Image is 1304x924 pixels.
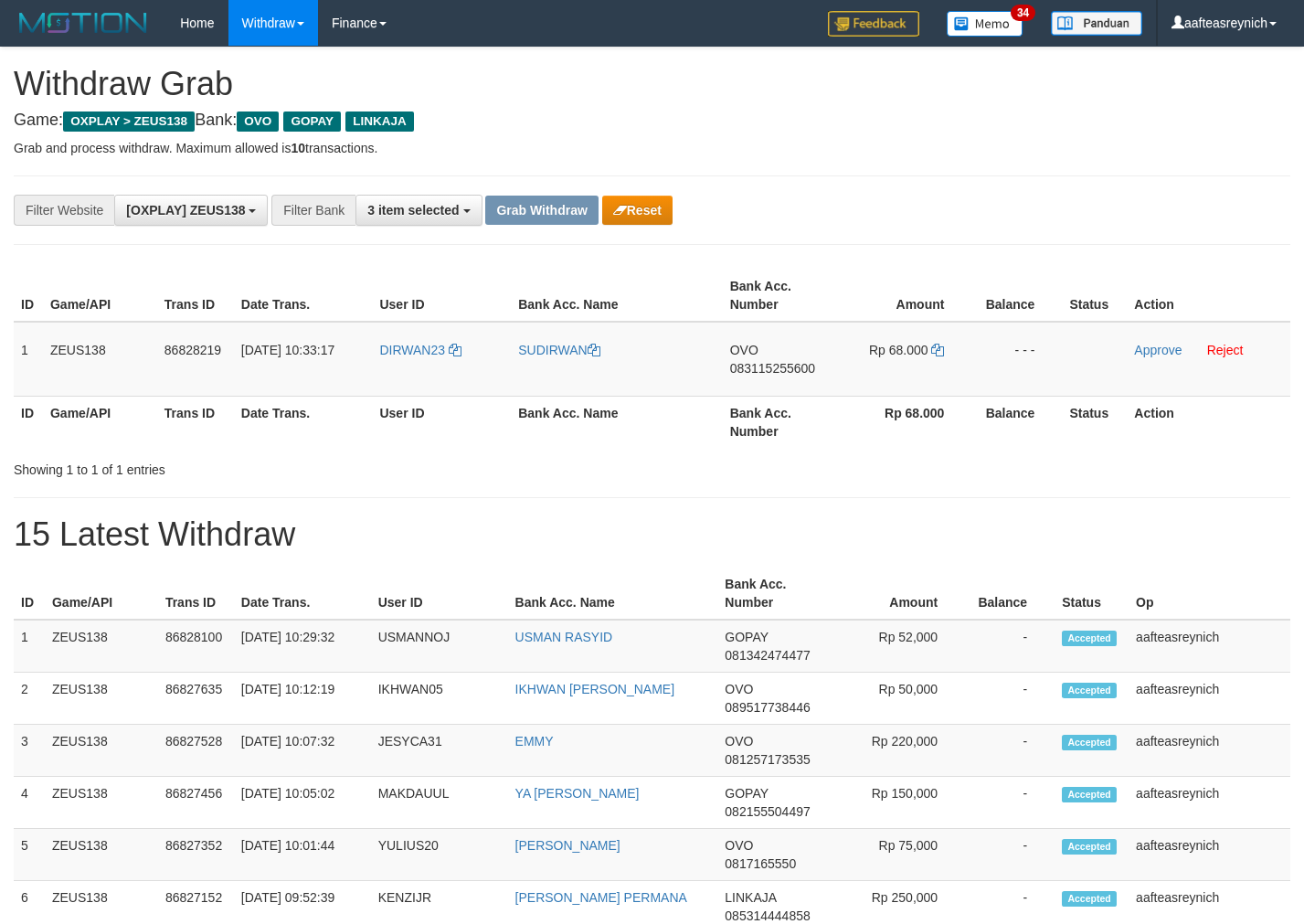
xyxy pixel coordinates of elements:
[1011,5,1035,21] span: 34
[114,195,268,226] button: [OXPLAY] ZEUS138
[518,343,599,357] a: SUDIRWAN
[45,829,158,881] td: ZEUS138
[157,270,234,322] th: Trans ID
[372,396,511,448] th: User ID
[725,856,796,871] span: Copy 0817165550 to clipboard
[1129,620,1290,673] td: aafteasreynich
[355,195,482,226] button: 3 item selected
[291,141,305,155] strong: 10
[965,620,1055,673] td: -
[965,777,1055,829] td: -
[717,568,831,620] th: Bank Acc. Number
[511,270,722,322] th: Bank Acc. Name
[515,630,613,644] a: USMAN RASYID
[1062,787,1117,802] span: Accepted
[971,322,1062,397] td: - - -
[367,203,459,218] span: 3 item selected
[485,196,598,225] button: Grab Withdraw
[14,270,43,322] th: ID
[14,139,1290,157] p: Grab and process withdraw. Maximum allowed is transactions.
[234,270,373,322] th: Date Trans.
[63,112,195,132] span: OXPLAY > ZEUS138
[1051,11,1142,36] img: panduan.png
[234,620,371,673] td: [DATE] 10:29:32
[725,700,810,715] span: Copy 089517738446 to clipboard
[515,682,675,696] a: IKHWAN [PERSON_NAME]
[837,270,972,322] th: Amount
[730,361,815,376] span: Copy 083115255600 to clipboard
[234,396,373,448] th: Date Trans.
[158,568,234,620] th: Trans ID
[14,396,43,448] th: ID
[831,673,965,725] td: Rp 50,000
[725,908,810,923] span: Copy 085314444858 to clipboard
[602,196,673,225] button: Reset
[971,270,1062,322] th: Balance
[1129,777,1290,829] td: aafteasreynich
[345,112,414,132] span: LINKAJA
[14,453,530,479] div: Showing 1 to 1 of 1 entries
[14,516,1290,553] h1: 15 Latest Withdraw
[14,673,45,725] td: 2
[831,777,965,829] td: Rp 150,000
[45,568,158,620] th: Game/API
[157,396,234,448] th: Trans ID
[371,777,508,829] td: MAKDAUUL
[14,112,1290,130] h4: Game: Bank:
[1062,631,1117,646] span: Accepted
[515,890,687,905] a: [PERSON_NAME] PERMANA
[869,343,928,357] span: Rp 68.000
[379,343,445,357] span: DIRWAN23
[1055,568,1129,620] th: Status
[164,343,221,357] span: 86828219
[725,804,810,819] span: Copy 082155504497 to clipboard
[14,195,114,226] div: Filter Website
[234,777,371,829] td: [DATE] 10:05:02
[43,322,157,397] td: ZEUS138
[271,195,355,226] div: Filter Bank
[45,725,158,777] td: ZEUS138
[43,396,157,448] th: Game/API
[1062,270,1127,322] th: Status
[14,9,153,37] img: MOTION_logo.png
[234,829,371,881] td: [DATE] 10:01:44
[1062,396,1127,448] th: Status
[965,725,1055,777] td: -
[725,734,753,749] span: OVO
[234,673,371,725] td: [DATE] 10:12:19
[1062,839,1117,855] span: Accepted
[372,270,511,322] th: User ID
[158,829,234,881] td: 86827352
[158,777,234,829] td: 86827456
[1129,725,1290,777] td: aafteasreynich
[725,838,753,853] span: OVO
[508,568,718,620] th: Bank Acc. Name
[947,11,1023,37] img: Button%20Memo.svg
[371,673,508,725] td: IKHWAN05
[831,725,965,777] td: Rp 220,000
[965,568,1055,620] th: Balance
[14,568,45,620] th: ID
[237,112,279,132] span: OVO
[14,66,1290,102] h1: Withdraw Grab
[725,752,810,767] span: Copy 081257173535 to clipboard
[515,786,640,801] a: YA [PERSON_NAME]
[971,396,1062,448] th: Balance
[723,270,837,322] th: Bank Acc. Number
[1062,891,1117,907] span: Accepted
[14,620,45,673] td: 1
[14,725,45,777] td: 3
[1129,829,1290,881] td: aafteasreynich
[515,838,620,853] a: [PERSON_NAME]
[965,829,1055,881] td: -
[126,203,245,218] span: [OXPLAY] ZEUS138
[158,620,234,673] td: 86828100
[234,568,371,620] th: Date Trans.
[45,777,158,829] td: ZEUS138
[371,568,508,620] th: User ID
[511,396,722,448] th: Bank Acc. Name
[241,343,334,357] span: [DATE] 10:33:17
[158,673,234,725] td: 86827635
[371,725,508,777] td: JESYCA31
[828,11,919,37] img: Feedback.jpg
